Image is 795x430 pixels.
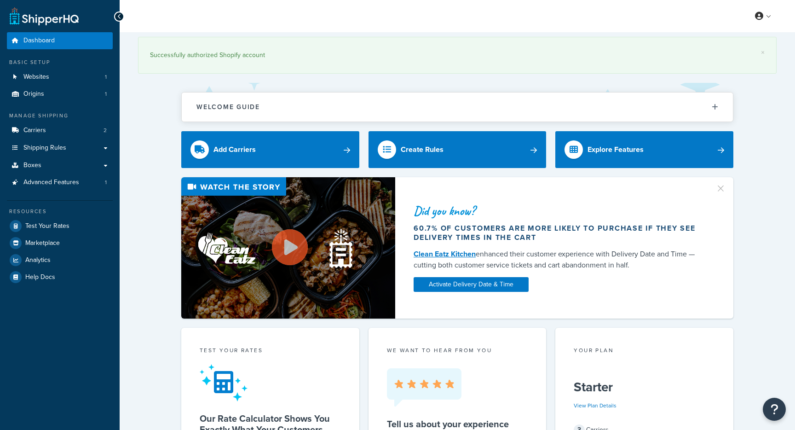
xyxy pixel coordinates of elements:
[7,269,113,285] a: Help Docs
[23,179,79,186] span: Advanced Features
[200,346,341,357] div: Test your rates
[23,90,44,98] span: Origins
[414,249,476,259] a: Clean Eatz Kitchen
[763,398,786,421] button: Open Resource Center
[181,131,359,168] a: Add Carriers
[414,224,704,242] div: 60.7% of customers are more likely to purchase if they see delivery times in the cart
[7,174,113,191] a: Advanced Features1
[7,122,113,139] li: Carriers
[7,86,113,103] a: Origins1
[23,162,41,169] span: Boxes
[7,139,113,157] a: Shipping Rules
[7,58,113,66] div: Basic Setup
[574,346,715,357] div: Your Plan
[23,73,49,81] span: Websites
[7,252,113,268] a: Analytics
[761,49,765,56] a: ×
[574,380,715,395] h5: Starter
[150,49,765,62] div: Successfully authorized Shopify account
[369,131,547,168] a: Create Rules
[7,69,113,86] li: Websites
[7,32,113,49] a: Dashboard
[105,73,107,81] span: 1
[23,127,46,134] span: Carriers
[25,273,55,281] span: Help Docs
[555,131,733,168] a: Explore Features
[7,69,113,86] a: Websites1
[23,37,55,45] span: Dashboard
[7,112,113,120] div: Manage Shipping
[104,127,107,134] span: 2
[414,204,704,217] div: Did you know?
[7,235,113,251] a: Marketplace
[7,122,113,139] a: Carriers2
[588,143,644,156] div: Explore Features
[7,157,113,174] a: Boxes
[213,143,256,156] div: Add Carriers
[105,179,107,186] span: 1
[7,86,113,103] li: Origins
[7,218,113,234] a: Test Your Rates
[574,401,616,410] a: View Plan Details
[7,208,113,215] div: Resources
[414,277,529,292] a: Activate Delivery Date & Time
[25,239,60,247] span: Marketplace
[387,346,528,354] p: we want to hear from you
[181,177,395,319] img: Video thumbnail
[182,93,733,122] button: Welcome Guide
[25,256,51,264] span: Analytics
[196,104,260,110] h2: Welcome Guide
[414,249,704,271] div: enhanced their customer experience with Delivery Date and Time — cutting both customer service ti...
[23,144,66,152] span: Shipping Rules
[401,143,444,156] div: Create Rules
[25,222,69,230] span: Test Your Rates
[105,90,107,98] span: 1
[7,174,113,191] li: Advanced Features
